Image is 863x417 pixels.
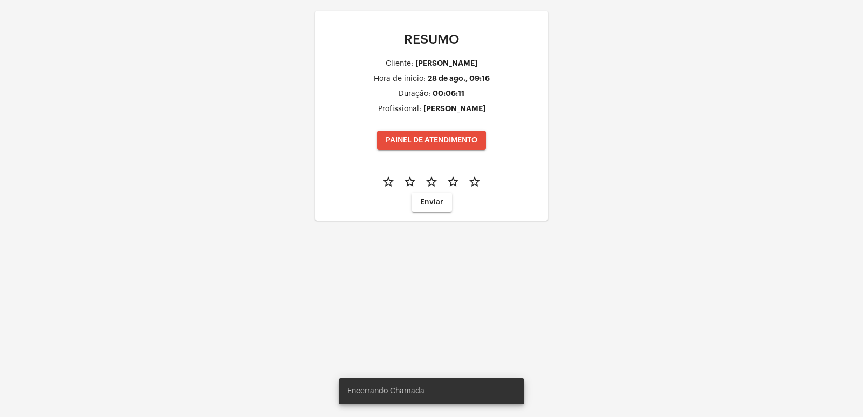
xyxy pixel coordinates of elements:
[377,131,486,150] button: PAINEL DE ATENDIMENTO
[433,90,464,98] div: 00:06:11
[423,105,485,113] div: [PERSON_NAME]
[468,175,481,188] mat-icon: star_border
[374,75,426,83] div: Hora de inicio:
[403,175,416,188] mat-icon: star_border
[382,175,395,188] mat-icon: star_border
[386,60,413,68] div: Cliente:
[420,199,443,206] span: Enviar
[347,386,424,397] span: Encerrando Chamada
[399,90,430,98] div: Duração:
[425,175,438,188] mat-icon: star_border
[412,193,452,212] button: Enviar
[324,32,539,46] p: RESUMO
[386,136,477,144] span: PAINEL DE ATENDIMENTO
[378,105,421,113] div: Profissional:
[415,59,477,67] div: [PERSON_NAME]
[428,74,490,83] div: 28 de ago., 09:16
[447,175,460,188] mat-icon: star_border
